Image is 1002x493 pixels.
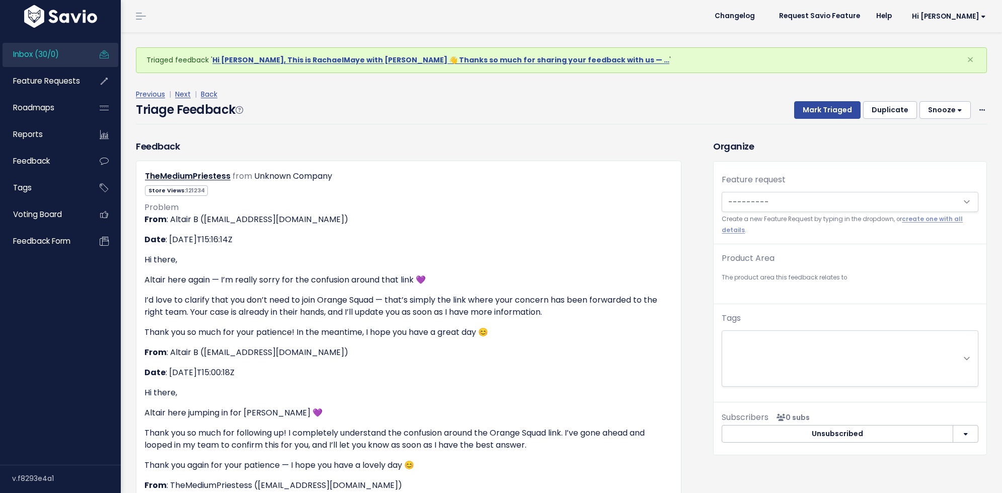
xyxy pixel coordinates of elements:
[773,412,810,422] span: <p><strong>Subscribers</strong><br><br> No subscribers yet<br> </p>
[722,214,978,236] small: Create a new Feature Request by typing in the dropdown, or .
[13,129,43,139] span: Reports
[12,465,121,491] div: v.f8293e4a1
[3,123,84,146] a: Reports
[13,182,32,193] span: Tags
[144,459,673,471] p: Thank you again for your patience — I hope you have a lovely day 😊
[912,13,986,20] span: Hi [PERSON_NAME]
[144,274,673,286] p: Altair here again — I’m really sorry for the confusion around that link 💜
[144,427,673,451] p: Thank you so much for following up! I completely understand the confusion around the Orange Squad...
[144,479,673,491] p: : TheMediumPriestess ([EMAIL_ADDRESS][DOMAIN_NAME])
[136,101,243,119] h4: Triage Feedback
[771,9,868,24] a: Request Savio Feature
[13,156,50,166] span: Feedback
[863,101,917,119] button: Duplicate
[144,346,167,358] strong: From
[233,170,252,182] span: from
[3,43,84,66] a: Inbox (30/0)
[967,51,974,68] span: ×
[145,185,208,196] span: Store Views:
[144,234,166,245] strong: Date
[144,254,673,266] p: Hi there,
[144,294,673,318] p: I’d love to clarify that you don’t need to join Orange Squad — that’s simply the link where your ...
[868,9,900,24] a: Help
[193,89,199,99] span: |
[13,76,80,86] span: Feature Requests
[3,230,84,253] a: Feedback form
[144,346,673,359] p: : Altair B ([EMAIL_ADDRESS][DOMAIN_NAME])
[144,214,673,226] p: : Altair B ([EMAIL_ADDRESS][DOMAIN_NAME])
[175,89,191,99] a: Next
[144,367,673,379] p: : [DATE]T15:00:18Z
[900,9,994,24] a: Hi [PERSON_NAME]
[722,252,775,264] label: Product Area
[722,272,978,283] small: The product area this feedback relates to
[794,101,861,119] button: Mark Triaged
[136,139,180,153] h3: Feedback
[722,411,768,423] span: Subscribers
[3,203,84,226] a: Voting Board
[144,234,673,246] p: : [DATE]T15:16:14Z
[13,102,54,113] span: Roadmaps
[136,47,987,73] div: Triaged feedback ' '
[715,13,755,20] span: Changelog
[144,326,673,338] p: Thank you so much for your patience! In the meantime, I hope you have a great day 😊
[13,236,70,246] span: Feedback form
[254,169,332,184] div: Unknown Company
[713,139,987,153] h3: Organize
[167,89,173,99] span: |
[3,176,84,199] a: Tags
[144,387,673,399] p: Hi there,
[722,425,953,443] button: Unsubscribed
[144,214,167,225] strong: From
[722,312,741,324] label: Tags
[919,101,971,119] button: Snooze
[201,89,217,99] a: Back
[722,174,786,186] label: Feature request
[145,170,230,182] a: TheMediumPriestess
[144,407,673,419] p: Altair here jumping in for [PERSON_NAME] 💜
[144,201,179,213] span: Problem
[212,55,669,65] a: Hi [PERSON_NAME], This is RachaelMaye with [PERSON_NAME] 👋 Thanks so much for sharing your feedba...
[136,89,165,99] a: Previous
[3,96,84,119] a: Roadmaps
[186,186,205,194] span: 121234
[722,215,963,234] a: create one with all details
[13,209,62,220] span: Voting Board
[3,69,84,93] a: Feature Requests
[144,479,167,491] strong: From
[957,48,984,72] button: Close
[13,49,59,59] span: Inbox (30/0)
[144,367,166,378] strong: Date
[3,150,84,173] a: Feedback
[22,5,100,28] img: logo-white.9d6f32f41409.svg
